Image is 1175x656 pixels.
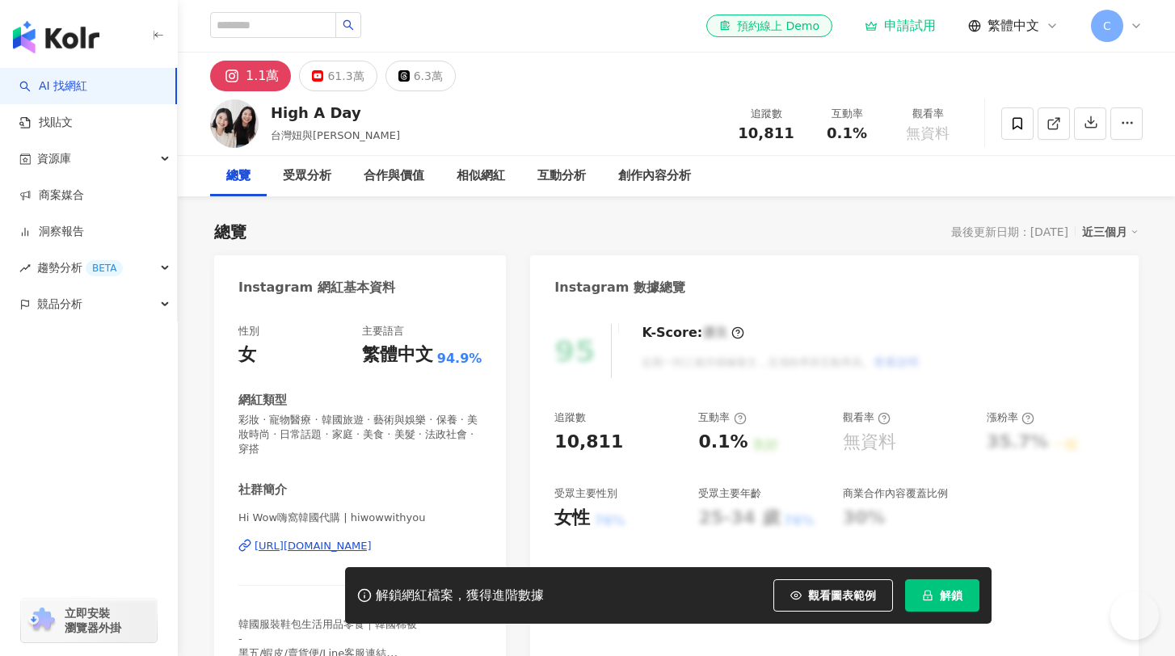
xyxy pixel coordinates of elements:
div: 0.1% [698,430,748,455]
span: 資源庫 [37,141,71,177]
span: rise [19,263,31,274]
div: 社群簡介 [238,481,287,498]
span: 0.1% [827,125,867,141]
img: chrome extension [26,608,57,633]
div: 無資料 [843,430,896,455]
a: 洞察報告 [19,224,84,240]
div: 最後更新日期：[DATE] [951,225,1068,238]
span: 彩妝 · 寵物醫療 · 韓國旅遊 · 藝術與娛樂 · 保養 · 美妝時尚 · 日常話題 · 家庭 · 美食 · 美髮 · 法政社會 · 穿搭 [238,413,482,457]
a: chrome extension立即安裝 瀏覽器外掛 [21,599,157,642]
button: 1.1萬 [210,61,291,91]
span: C [1103,17,1111,35]
div: 互動率 [816,106,878,122]
span: 觀看圖表範例 [808,589,876,602]
span: lock [922,590,933,601]
span: 台灣妞與[PERSON_NAME] [271,129,400,141]
a: 預約線上 Demo [706,15,832,37]
div: 1.1萬 [246,65,279,87]
div: 性別 [238,324,259,339]
div: 6.3萬 [414,65,443,87]
a: 商案媒合 [19,187,84,204]
div: Instagram 網紅基本資料 [238,279,395,296]
div: 觀看率 [843,410,891,425]
div: 受眾主要性別 [554,486,617,501]
button: 解鎖 [905,579,979,612]
div: 互動分析 [537,166,586,186]
div: 主要語言 [362,324,404,339]
button: 61.3萬 [299,61,377,91]
div: 追蹤數 [554,410,586,425]
div: 商業合作內容覆蓋比例 [843,486,948,501]
div: 繁體中文 [362,343,433,368]
div: 近三個月 [1082,221,1139,242]
div: 相似網紅 [457,166,505,186]
span: 94.9% [437,350,482,368]
button: 6.3萬 [385,61,456,91]
button: 觀看圖表範例 [773,579,893,612]
span: 繁體中文 [988,17,1039,35]
div: 漲粉率 [987,410,1034,425]
div: 網紅類型 [238,392,287,409]
div: 總覽 [214,221,246,243]
a: searchAI 找網紅 [19,78,87,95]
span: 趨勢分析 [37,250,123,286]
a: 找貼文 [19,115,73,131]
img: KOL Avatar [210,99,259,148]
a: 申請試用 [865,18,936,34]
span: 競品分析 [37,286,82,322]
span: 解鎖 [940,589,962,602]
div: [URL][DOMAIN_NAME] [255,539,372,553]
div: 總覽 [226,166,251,186]
div: 合作與價值 [364,166,424,186]
span: 立即安裝 瀏覽器外掛 [65,606,121,635]
span: 無資料 [906,125,950,141]
div: Instagram 數據總覽 [554,279,685,296]
div: 10,811 [554,430,623,455]
div: 解鎖網紅檔案，獲得進階數據 [376,587,544,604]
div: 互動率 [698,410,746,425]
div: BETA [86,260,123,276]
a: [URL][DOMAIN_NAME] [238,539,482,553]
span: search [343,19,354,31]
div: 受眾分析 [283,166,331,186]
div: 61.3萬 [327,65,364,87]
span: Hi Wow嗨窩韓國代購 | hiwowwithyou [238,511,482,525]
img: logo [13,21,99,53]
div: 女 [238,343,256,368]
span: 10,811 [738,124,794,141]
div: K-Score : [642,324,744,342]
div: 創作內容分析 [618,166,691,186]
div: 追蹤數 [735,106,797,122]
div: 預約線上 Demo [719,18,819,34]
div: 受眾主要年齡 [698,486,761,501]
div: High A Day [271,103,400,123]
div: 觀看率 [897,106,958,122]
div: 女性 [554,506,590,531]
